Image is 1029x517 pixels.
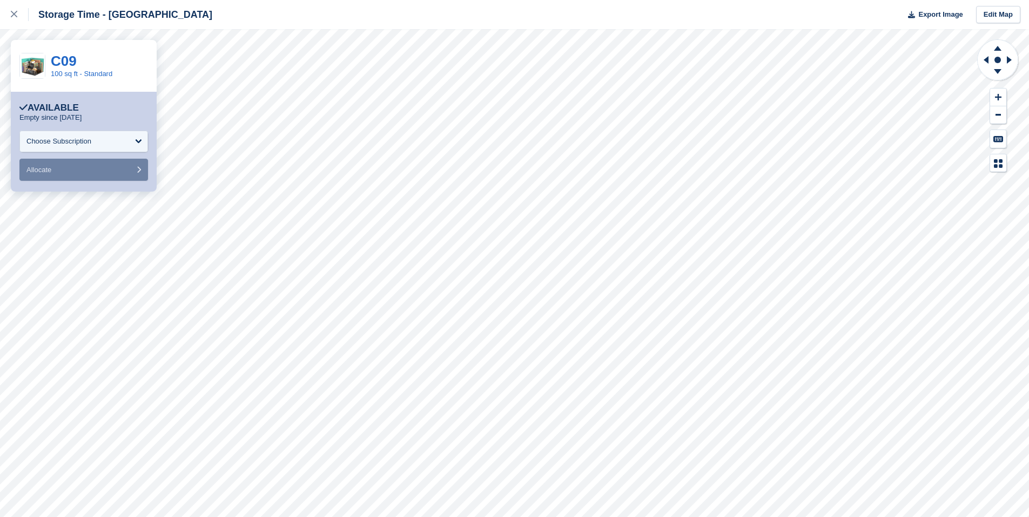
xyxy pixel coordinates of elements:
div: Available [19,103,79,113]
button: Zoom Out [990,106,1006,124]
button: Allocate [19,159,148,181]
div: Choose Subscription [26,136,91,147]
p: Empty since [DATE] [19,113,82,122]
button: Export Image [902,6,963,24]
a: 100 sq ft - Standard [51,70,112,78]
span: Export Image [918,9,963,20]
img: 100ft.jpg [20,53,45,78]
a: Edit Map [976,6,1020,24]
button: Map Legend [990,154,1006,172]
a: C09 [51,53,77,69]
button: Keyboard Shortcuts [990,130,1006,148]
button: Zoom In [990,89,1006,106]
span: Allocate [26,166,51,174]
div: Storage Time - [GEOGRAPHIC_DATA] [29,8,212,21]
